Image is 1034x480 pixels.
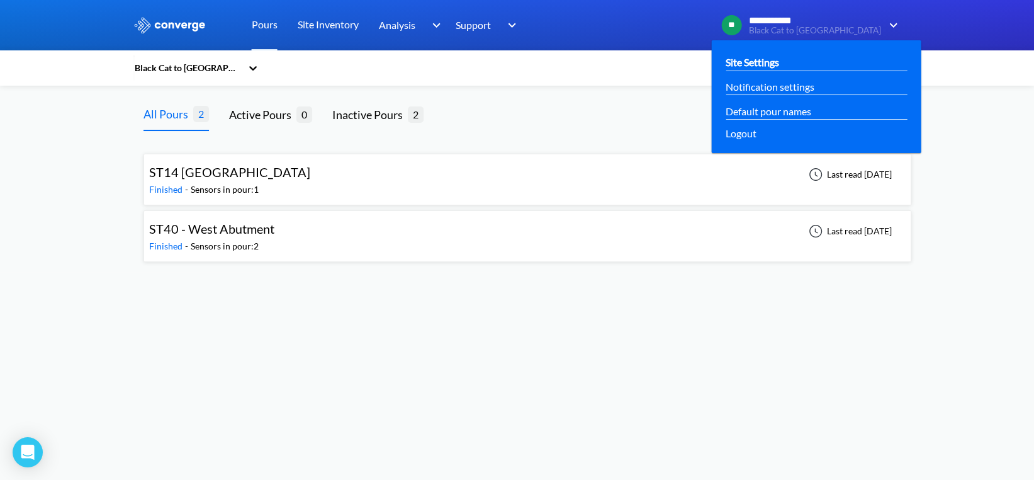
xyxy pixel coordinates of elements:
[424,18,444,33] img: downArrow.svg
[726,125,756,141] span: Logout
[749,26,881,35] span: Black Cat to [GEOGRAPHIC_DATA]
[149,164,310,180] span: ST14 [GEOGRAPHIC_DATA]
[13,437,43,467] div: Open Intercom Messenger
[149,241,185,251] span: Finished
[296,106,312,122] span: 0
[379,17,415,33] span: Analysis
[726,54,779,70] a: Site Settings
[143,168,911,179] a: ST14 [GEOGRAPHIC_DATA]Finished-Sensors in pour:1Last read [DATE]
[193,106,209,122] span: 2
[133,61,242,75] div: Black Cat to [GEOGRAPHIC_DATA]
[726,103,811,119] a: Default pour names
[802,167,896,182] div: Last read [DATE]
[881,18,901,33] img: downArrow.svg
[332,106,408,123] div: Inactive Pours
[229,106,296,123] div: Active Pours
[726,79,814,94] a: Notification settings
[149,221,274,236] span: ST40 - West Abutment
[149,184,185,195] span: Finished
[143,105,193,123] div: All Pours
[802,224,896,239] div: Last read [DATE]
[143,225,911,236] a: ST40 - West AbutmentFinished-Sensors in pour:2Last read [DATE]
[500,18,520,33] img: downArrow.svg
[185,184,191,195] span: -
[408,106,424,122] span: 2
[133,17,206,33] img: logo_ewhite.svg
[185,241,191,251] span: -
[191,239,259,253] div: Sensors in pour: 2
[191,183,259,197] div: Sensors in pour: 1
[456,17,491,33] span: Support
